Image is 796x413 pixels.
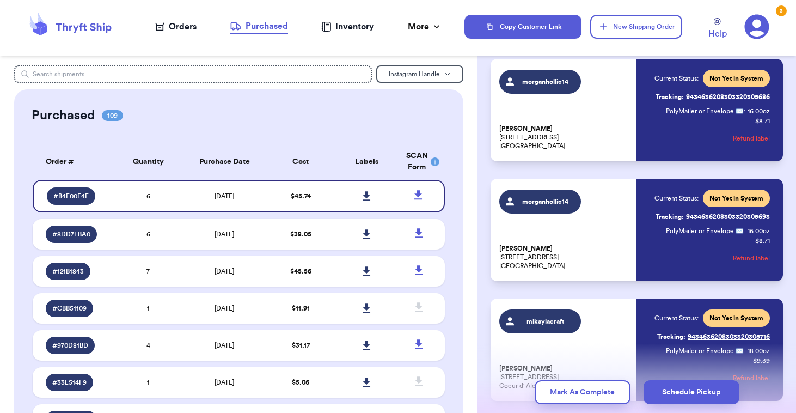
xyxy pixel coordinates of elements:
[215,231,234,238] span: [DATE]
[644,380,739,404] button: Schedule Pickup
[52,378,87,387] span: # 33E514F9
[657,328,770,345] a: Tracking:9434636208303320305716
[656,93,684,101] span: Tracking:
[146,268,150,275] span: 7
[115,144,181,180] th: Quantity
[464,15,582,39] button: Copy Customer Link
[215,379,234,386] span: [DATE]
[744,14,769,39] a: 3
[709,314,763,323] span: Not Yet in System
[519,197,571,206] span: morganhollie14
[230,20,288,34] a: Purchased
[535,380,630,404] button: Mark As Complete
[146,342,150,349] span: 4
[519,317,571,326] span: mikaylacraft
[744,107,745,116] span: :
[147,305,149,312] span: 1
[499,244,630,270] p: [STREET_ADDRESS] [GEOGRAPHIC_DATA]
[290,231,311,238] span: $ 38.05
[230,20,288,33] div: Purchased
[744,227,745,235] span: :
[33,144,115,180] th: Order #
[709,194,763,203] span: Not Yet in System
[708,18,727,40] a: Help
[590,15,682,39] button: New Shipping Order
[32,107,95,124] h2: Purchased
[748,347,770,355] span: 18.00 oz
[499,364,630,390] p: [STREET_ADDRESS] Coeur d' Alene, ID 83815
[733,246,770,270] button: Refund label
[753,356,770,365] p: $ 9.39
[52,267,84,276] span: # 121B1843
[146,231,150,238] span: 6
[268,144,334,180] th: Cost
[406,150,432,173] div: SCAN Form
[519,77,571,86] span: morganhollie14
[102,110,123,121] span: 109
[733,366,770,390] button: Refund label
[215,305,234,312] span: [DATE]
[321,20,374,33] a: Inventory
[748,107,770,116] span: 16.00 oz
[215,193,234,199] span: [DATE]
[408,20,442,33] div: More
[755,236,770,245] p: $ 8.71
[654,314,699,323] span: Current Status:
[499,124,630,150] p: [STREET_ADDRESS] [GEOGRAPHIC_DATA]
[181,144,268,180] th: Purchase Date
[656,88,770,106] a: Tracking:9434636208303320305686
[146,193,150,199] span: 6
[776,5,787,16] div: 3
[656,212,684,221] span: Tracking:
[292,305,310,312] span: $ 11.91
[744,347,745,355] span: :
[654,74,699,83] span: Current Status:
[292,342,310,349] span: $ 31.17
[666,108,744,114] span: PolyMailer or Envelope ✉️
[52,304,87,313] span: # CBB51109
[708,27,727,40] span: Help
[53,192,89,201] span: # B4E00F4E
[733,126,770,150] button: Refund label
[376,65,463,83] button: Instagram Handle
[14,65,372,83] input: Search shipments...
[656,208,770,226] a: Tracking:9434636208303320305693
[748,227,770,235] span: 16.00 oz
[389,71,440,77] span: Instagram Handle
[654,194,699,203] span: Current Status:
[499,125,553,133] span: [PERSON_NAME]
[52,341,88,350] span: # 970D81BD
[499,245,553,253] span: [PERSON_NAME]
[215,342,234,349] span: [DATE]
[755,117,770,125] p: $ 8.71
[290,268,311,275] span: $ 45.56
[52,230,90,239] span: # 8DD7EBA0
[657,332,685,341] span: Tracking:
[215,268,234,275] span: [DATE]
[499,365,553,373] span: [PERSON_NAME]
[291,193,311,199] span: $ 45.74
[292,379,309,386] span: $ 5.06
[666,348,744,354] span: PolyMailer or Envelope ✉️
[155,20,197,33] a: Orders
[709,74,763,83] span: Not Yet in System
[334,144,400,180] th: Labels
[666,228,744,234] span: PolyMailer or Envelope ✉️
[147,379,149,386] span: 1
